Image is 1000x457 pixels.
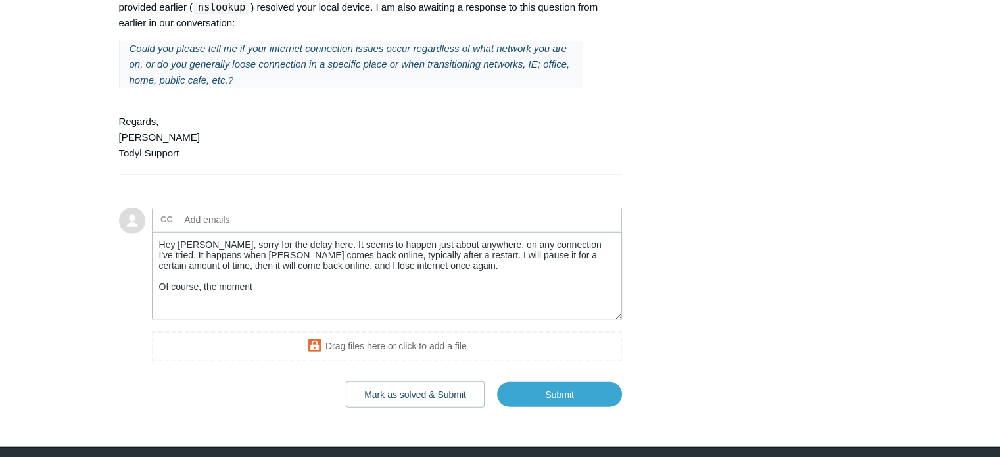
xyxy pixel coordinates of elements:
[346,381,485,408] button: Mark as solved & Submit
[152,232,623,321] textarea: Add your reply
[497,382,622,407] input: Submit
[160,210,173,229] label: CC
[194,1,249,14] code: nslookup
[179,210,321,229] input: Add emails
[130,41,573,88] p: Could you please tell me if your internet connection issues occur regardless of what network you ...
